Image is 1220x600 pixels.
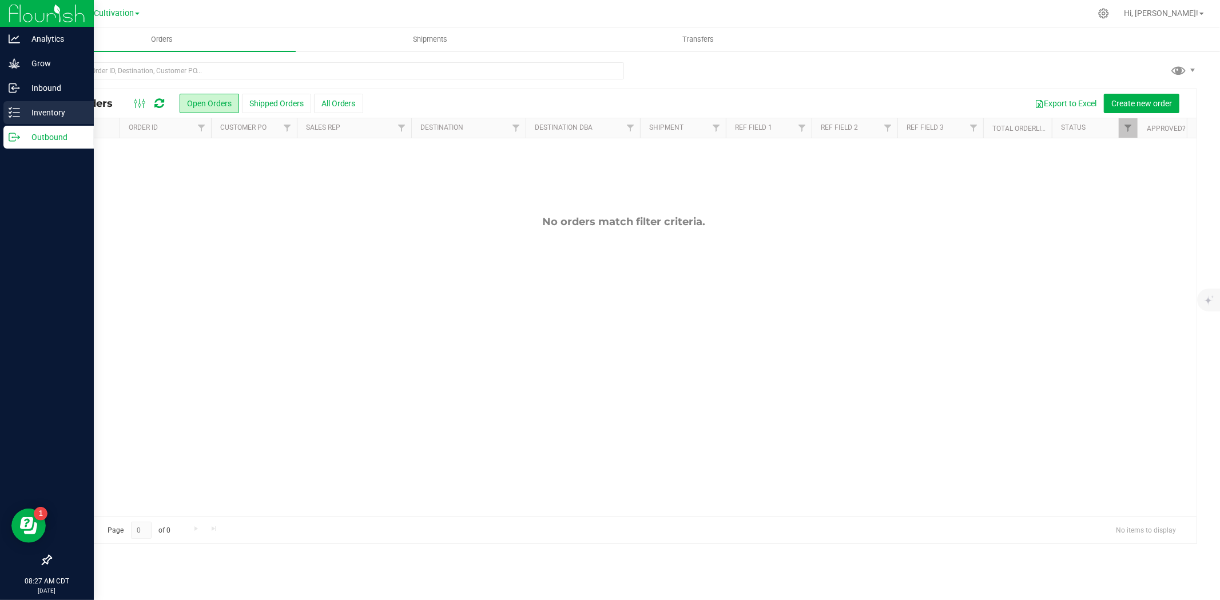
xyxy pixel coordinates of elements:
[11,509,46,543] iframe: Resource center
[1061,123,1086,131] a: Status
[278,118,297,138] a: Filter
[20,81,89,95] p: Inbound
[129,123,158,131] a: Order ID
[9,107,20,118] inline-svg: Inventory
[180,94,239,113] button: Open Orders
[314,94,363,113] button: All Orders
[220,123,267,131] a: Customer PO
[564,27,832,51] a: Transfers
[392,118,411,138] a: Filter
[296,27,564,51] a: Shipments
[621,118,640,138] a: Filter
[136,34,188,45] span: Orders
[1147,125,1186,133] a: Approved?
[9,58,20,69] inline-svg: Grow
[1124,9,1198,18] span: Hi, [PERSON_NAME]!
[1096,8,1111,19] div: Manage settings
[507,118,526,138] a: Filter
[1104,94,1179,113] button: Create new order
[907,123,944,131] a: Ref Field 3
[707,118,726,138] a: Filter
[51,215,1197,228] div: No orders match filter criteria.
[20,57,89,70] p: Grow
[9,33,20,45] inline-svg: Analytics
[27,27,296,51] a: Orders
[398,34,463,45] span: Shipments
[735,123,772,131] a: Ref Field 1
[192,118,211,138] a: Filter
[1107,522,1185,539] span: No items to display
[793,118,812,138] a: Filter
[879,118,897,138] a: Filter
[9,131,20,143] inline-svg: Outbound
[98,522,180,539] span: Page of 0
[964,118,983,138] a: Filter
[1119,118,1138,138] a: Filter
[5,576,89,586] p: 08:27 AM CDT
[20,32,89,46] p: Analytics
[20,106,89,119] p: Inventory
[1111,99,1172,108] span: Create new order
[667,34,729,45] span: Transfers
[420,123,463,131] a: Destination
[535,123,593,131] a: Destination DBA
[94,9,134,18] span: Cultivation
[5,586,89,595] p: [DATE]
[50,62,624,79] input: Search Order ID, Destination, Customer PO...
[34,507,47,521] iframe: Resource center unread badge
[649,123,683,131] a: Shipment
[9,82,20,94] inline-svg: Inbound
[992,125,1054,133] a: Total Orderlines
[821,123,858,131] a: Ref Field 2
[1027,94,1104,113] button: Export to Excel
[20,130,89,144] p: Outbound
[242,94,311,113] button: Shipped Orders
[306,123,340,131] a: Sales Rep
